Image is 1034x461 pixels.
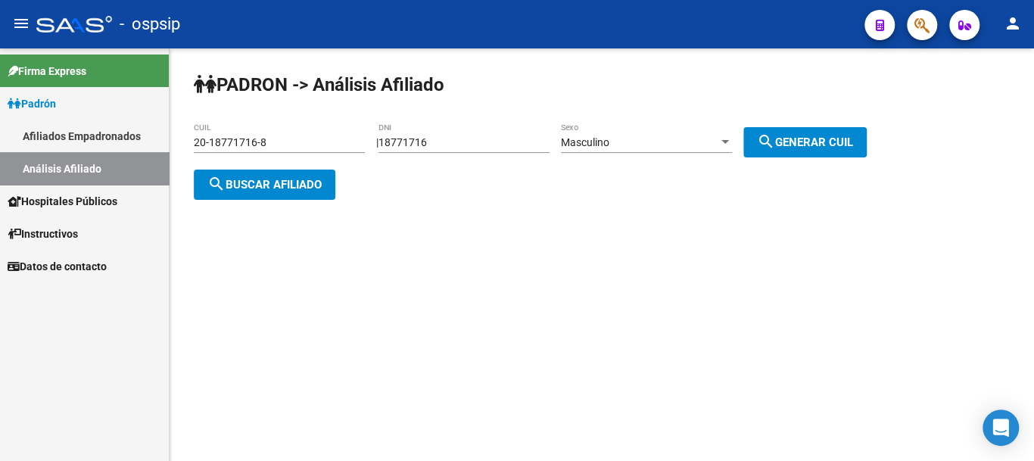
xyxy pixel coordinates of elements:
[207,175,226,193] mat-icon: search
[983,410,1019,446] div: Open Intercom Messenger
[561,136,609,148] span: Masculino
[194,170,335,200] button: Buscar afiliado
[194,74,444,95] strong: PADRON -> Análisis Afiliado
[8,95,56,112] span: Padrón
[8,226,78,242] span: Instructivos
[743,127,867,157] button: Generar CUIL
[8,63,86,79] span: Firma Express
[120,8,180,41] span: - ospsip
[207,178,322,192] span: Buscar afiliado
[8,193,117,210] span: Hospitales Públicos
[757,132,775,151] mat-icon: search
[1004,14,1022,33] mat-icon: person
[757,135,853,149] span: Generar CUIL
[8,258,107,275] span: Datos de contacto
[376,136,878,148] div: |
[12,14,30,33] mat-icon: menu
